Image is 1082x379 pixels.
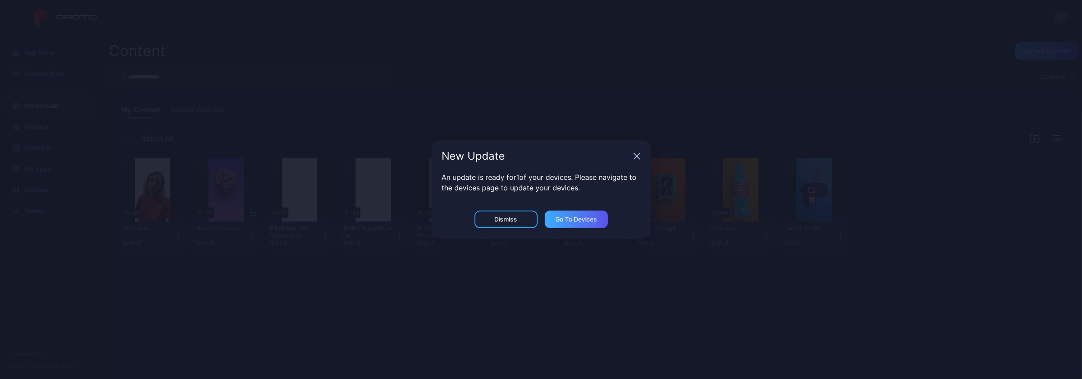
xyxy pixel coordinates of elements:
[555,216,597,223] div: Go to devices
[545,211,608,228] button: Go to devices
[495,216,518,223] div: Dismiss
[442,172,640,193] p: An update is ready for 1 of your devices. Please navigate to the devices page to update your devi...
[442,151,630,161] div: New Update
[474,211,538,228] button: Dismiss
